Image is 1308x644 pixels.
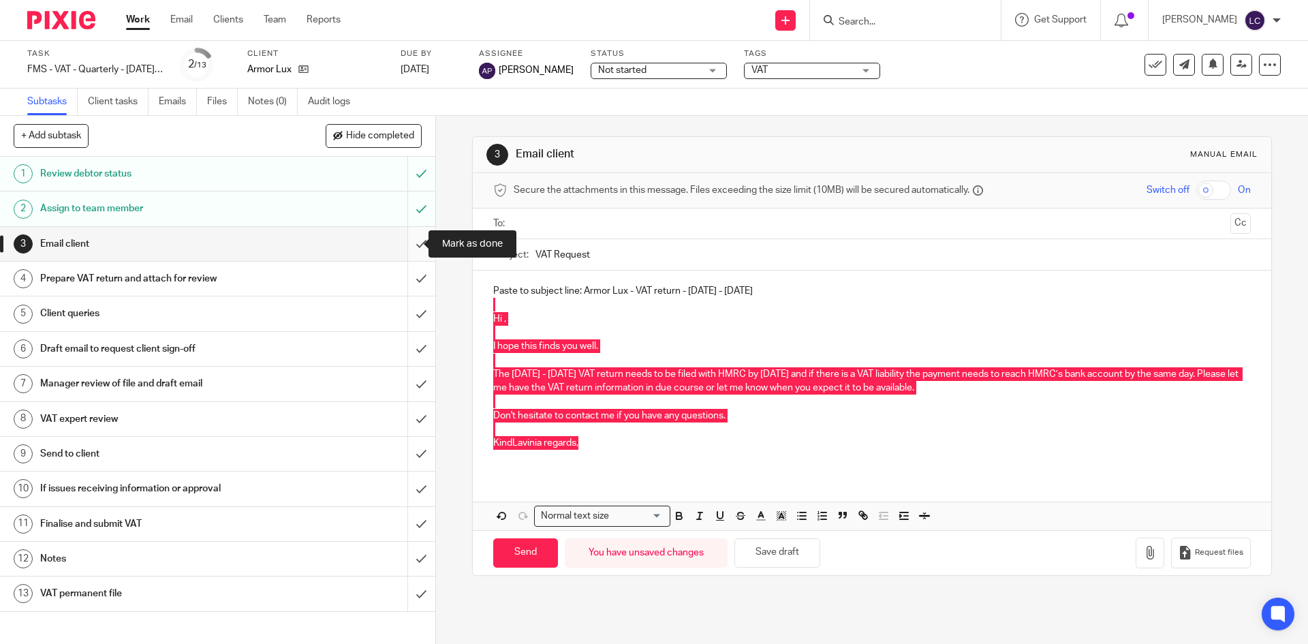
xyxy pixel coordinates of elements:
a: Notes (0) [248,89,298,115]
h1: Review debtor status [40,164,276,184]
label: Tags [744,48,880,59]
a: Team [264,13,286,27]
label: Task [27,48,163,59]
p: KindLavinia regards, [493,436,1250,450]
a: Email [170,13,193,27]
div: 12 [14,549,33,568]
h1: Draft email to request client sign-off [40,339,276,359]
a: Work [126,13,150,27]
div: You have unsaved changes [565,538,728,568]
input: Search [837,16,960,29]
div: FMS - VAT - Quarterly - [DATE] - [DATE] [27,63,163,76]
h1: Prepare VAT return and attach for review [40,269,276,289]
h1: VAT expert review [40,409,276,429]
div: 3 [14,234,33,254]
a: Client tasks [88,89,149,115]
div: 11 [14,515,33,534]
span: Request files [1195,547,1243,558]
p: Hi , [493,312,1250,326]
h1: Finalise and submit VAT [40,514,276,534]
span: [PERSON_NAME] [499,63,574,77]
span: VAT [751,65,768,75]
input: Send [493,538,558,568]
img: svg%3E [479,63,495,79]
div: 3 [486,144,508,166]
div: 1 [14,164,33,183]
h1: Notes [40,549,276,569]
div: 5 [14,305,33,324]
a: Clients [213,13,243,27]
label: Due by [401,48,462,59]
label: Subject: [493,248,529,262]
a: Emails [159,89,197,115]
button: Request files [1171,538,1250,568]
div: 13 [14,584,33,603]
h1: Manager review of file and draft email [40,373,276,394]
p: Armor Lux [247,63,292,76]
label: Client [247,48,384,59]
div: 10 [14,479,33,498]
p: I hope this finds you well. [493,339,1250,353]
h1: Assign to team member [40,198,276,219]
div: 2 [14,200,33,219]
img: Pixie [27,11,95,29]
h1: Email client [40,234,276,254]
input: Search for option [613,509,662,523]
button: + Add subtask [14,124,89,147]
p: The [DATE] - [DATE] VAT return needs to be filed with HMRC by [DATE] and if there is a VAT liabil... [493,367,1250,395]
span: [DATE] [401,65,429,74]
span: Switch off [1147,183,1189,197]
span: Normal text size [538,509,612,523]
a: Audit logs [308,89,360,115]
span: Hide completed [346,131,414,142]
p: [PERSON_NAME] [1162,13,1237,27]
button: Cc [1230,213,1251,234]
h1: Email client [516,147,901,162]
button: Save draft [734,538,820,568]
div: 4 [14,269,33,288]
span: Not started [598,65,647,75]
small: /13 [194,61,206,69]
p: Paste to subject line: Armor Lux - VAT return - [DATE] - [DATE] [493,284,1250,298]
a: Reports [307,13,341,27]
div: 9 [14,444,33,463]
p: Don't hesitate to contact me if you have any questions. [493,409,1250,423]
a: Files [207,89,238,115]
label: Assignee [479,48,574,59]
img: svg%3E [1244,10,1266,31]
div: Manual email [1190,149,1258,160]
div: 8 [14,410,33,429]
label: To: [493,217,508,230]
h1: VAT permanent file [40,583,276,604]
label: Status [591,48,727,59]
div: 6 [14,339,33,358]
a: Subtasks [27,89,78,115]
div: Search for option [534,506,670,527]
button: Hide completed [326,124,422,147]
h1: Send to client [40,444,276,464]
span: Get Support [1034,15,1087,25]
h1: If issues receiving information or approval [40,478,276,499]
div: 2 [188,57,206,72]
h1: Client queries [40,303,276,324]
div: 7 [14,374,33,393]
div: FMS - VAT - Quarterly - July - September, 2025 [27,63,163,76]
span: On [1238,183,1251,197]
span: Secure the attachments in this message. Files exceeding the size limit (10MB) will be secured aut... [514,183,969,197]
